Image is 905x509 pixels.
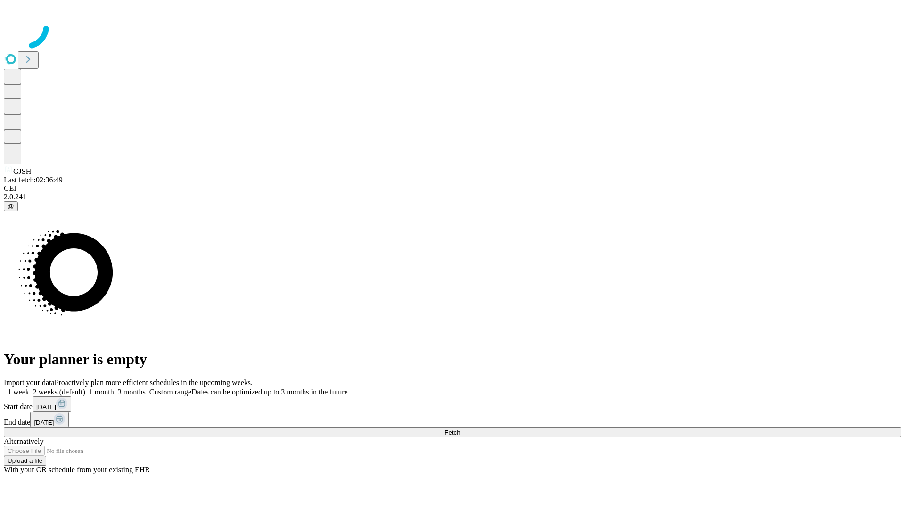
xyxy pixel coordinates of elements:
[34,419,54,426] span: [DATE]
[55,378,253,386] span: Proactively plan more efficient schedules in the upcoming weeks.
[33,396,71,412] button: [DATE]
[4,378,55,386] span: Import your data
[13,167,31,175] span: GJSH
[4,396,901,412] div: Start date
[4,201,18,211] button: @
[4,412,901,427] div: End date
[444,429,460,436] span: Fetch
[8,388,29,396] span: 1 week
[30,412,69,427] button: [DATE]
[4,466,150,474] span: With your OR schedule from your existing EHR
[4,176,63,184] span: Last fetch: 02:36:49
[118,388,146,396] span: 3 months
[4,193,901,201] div: 2.0.241
[4,184,901,193] div: GEI
[36,403,56,410] span: [DATE]
[8,203,14,210] span: @
[4,427,901,437] button: Fetch
[4,351,901,368] h1: Your planner is empty
[191,388,349,396] span: Dates can be optimized up to 3 months in the future.
[4,437,43,445] span: Alternatively
[149,388,191,396] span: Custom range
[4,456,46,466] button: Upload a file
[89,388,114,396] span: 1 month
[33,388,85,396] span: 2 weeks (default)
